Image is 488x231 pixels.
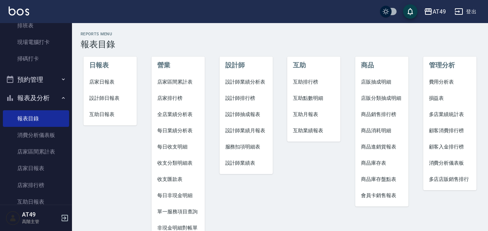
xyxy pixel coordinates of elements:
[6,211,20,225] img: Person
[152,123,205,139] a: 每日業績分析表
[423,139,476,155] a: 顧客入金排行榜
[225,94,267,102] span: 設計師排行榜
[157,159,199,167] span: 收支分類明細表
[152,106,205,123] a: 全店業績分析表
[361,78,403,86] span: 店販抽成明細
[293,94,335,102] span: 互助點數明細
[287,57,340,74] li: 互助
[3,143,69,160] a: 店家區間累計表
[429,111,471,118] span: 多店業績統計表
[220,90,273,106] a: 設計師排行榜
[220,155,273,171] a: 設計師業績表
[355,74,408,90] a: 店販抽成明細
[403,4,417,19] button: save
[3,160,69,177] a: 店家日報表
[3,127,69,143] a: 消費分析儀表板
[220,123,273,139] a: 設計師業績月報表
[423,106,476,123] a: 多店業績統計表
[152,74,205,90] a: 店家區間累計表
[287,123,340,139] a: 互助業績報表
[287,90,340,106] a: 互助點數明細
[220,57,273,74] li: 設計師
[361,127,403,134] span: 商品消耗明細
[225,143,267,151] span: 服務扣項明細表
[152,57,205,74] li: 營業
[429,159,471,167] span: 消費分析儀表板
[429,78,471,86] span: 費用分析表
[81,32,479,36] h2: Reports Menu
[157,176,199,183] span: 收支匯款表
[355,57,408,74] li: 商品
[355,171,408,187] a: 商品庫存盤點表
[3,89,69,107] button: 報表及分析
[83,74,137,90] a: 店家日報表
[293,127,335,134] span: 互助業績報表
[22,218,59,225] p: 高階主管
[355,187,408,204] a: 會員卡銷售報表
[225,127,267,134] span: 設計師業績月報表
[157,111,199,118] span: 全店業績分析表
[429,176,471,183] span: 多店店販銷售排行
[83,90,137,106] a: 設計師日報表
[3,110,69,127] a: 報表目錄
[3,194,69,210] a: 互助日報表
[89,111,131,118] span: 互助日報表
[421,4,449,19] button: AT49
[361,176,403,183] span: 商品庫存盤點表
[152,204,205,220] a: 單一服務項目查詢
[157,192,199,199] span: 每日非現金明細
[355,139,408,155] a: 商品進銷貨報表
[433,7,446,16] div: AT49
[293,78,335,86] span: 互助排行榜
[225,159,267,167] span: 設計師業績表
[157,143,199,151] span: 每日收支明細
[3,70,69,89] button: 預約管理
[157,94,199,102] span: 店家排行榜
[81,39,479,49] h3: 報表目錄
[423,123,476,139] a: 顧客消費排行榜
[361,143,403,151] span: 商品進銷貨報表
[220,139,273,155] a: 服務扣項明細表
[355,123,408,139] a: 商品消耗明細
[452,5,479,18] button: 登出
[355,155,408,171] a: 商品庫存表
[3,17,69,34] a: 排班表
[361,94,403,102] span: 店販分類抽成明細
[429,143,471,151] span: 顧客入金排行榜
[220,106,273,123] a: 設計師抽成報表
[9,6,29,15] img: Logo
[152,90,205,106] a: 店家排行榜
[152,187,205,204] a: 每日非現金明細
[152,155,205,171] a: 收支分類明細表
[293,111,335,118] span: 互助月報表
[423,171,476,187] a: 多店店販銷售排行
[429,127,471,134] span: 顧客消費排行榜
[423,155,476,171] a: 消費分析儀表板
[157,127,199,134] span: 每日業績分析表
[355,90,408,106] a: 店販分類抽成明細
[287,106,340,123] a: 互助月報表
[287,74,340,90] a: 互助排行榜
[361,111,403,118] span: 商品銷售排行榜
[225,111,267,118] span: 設計師抽成報表
[3,177,69,194] a: 店家排行榜
[152,139,205,155] a: 每日收支明細
[22,211,59,218] h5: AT49
[83,57,137,74] li: 日報表
[220,74,273,90] a: 設計師業績分析表
[361,192,403,199] span: 會員卡銷售報表
[157,78,199,86] span: 店家區間累計表
[89,78,131,86] span: 店家日報表
[152,171,205,187] a: 收支匯款表
[423,57,476,74] li: 管理分析
[3,34,69,50] a: 現場電腦打卡
[361,159,403,167] span: 商品庫存表
[429,94,471,102] span: 損益表
[3,50,69,67] a: 掃碼打卡
[225,78,267,86] span: 設計師業績分析表
[83,106,137,123] a: 互助日報表
[423,90,476,106] a: 損益表
[157,208,199,216] span: 單一服務項目查詢
[355,106,408,123] a: 商品銷售排行榜
[423,74,476,90] a: 費用分析表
